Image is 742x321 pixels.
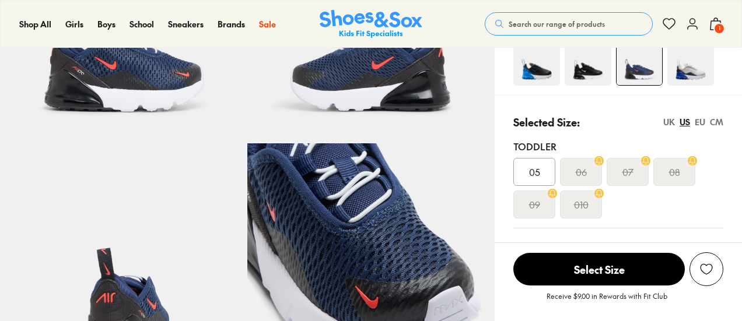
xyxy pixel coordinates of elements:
div: CM [710,116,723,128]
img: 4-478599_1 [617,40,662,85]
a: Brands [218,18,245,30]
s: 010 [574,197,589,211]
span: Search our range of products [509,19,605,29]
a: Girls [65,18,83,30]
span: 1 [713,23,725,34]
div: US [680,116,690,128]
img: SNS_Logo_Responsive.svg [320,10,422,38]
a: Boys [97,18,116,30]
s: 06 [576,165,587,179]
div: Toddler [513,139,723,153]
button: 1 [709,11,723,37]
img: 4-493713_1 [513,39,560,86]
s: 07 [622,165,633,179]
button: Select Size [513,252,685,286]
img: 4-543284_1 [667,39,714,86]
a: Sale [259,18,276,30]
div: UK [663,116,675,128]
img: 4-453156_1 [565,39,611,86]
s: 09 [529,197,540,211]
span: 05 [529,165,540,179]
p: Selected Size: [513,114,580,130]
a: School [129,18,154,30]
a: Shop All [19,18,51,30]
a: Sneakers [168,18,204,30]
button: Search our range of products [485,12,653,36]
button: Add to Wishlist [689,252,723,286]
p: Receive $9.00 in Rewards with Fit Club [547,291,667,312]
a: Shoes & Sox [320,10,422,38]
s: 08 [669,165,680,179]
div: EU [695,116,705,128]
span: Select Size [513,253,685,285]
